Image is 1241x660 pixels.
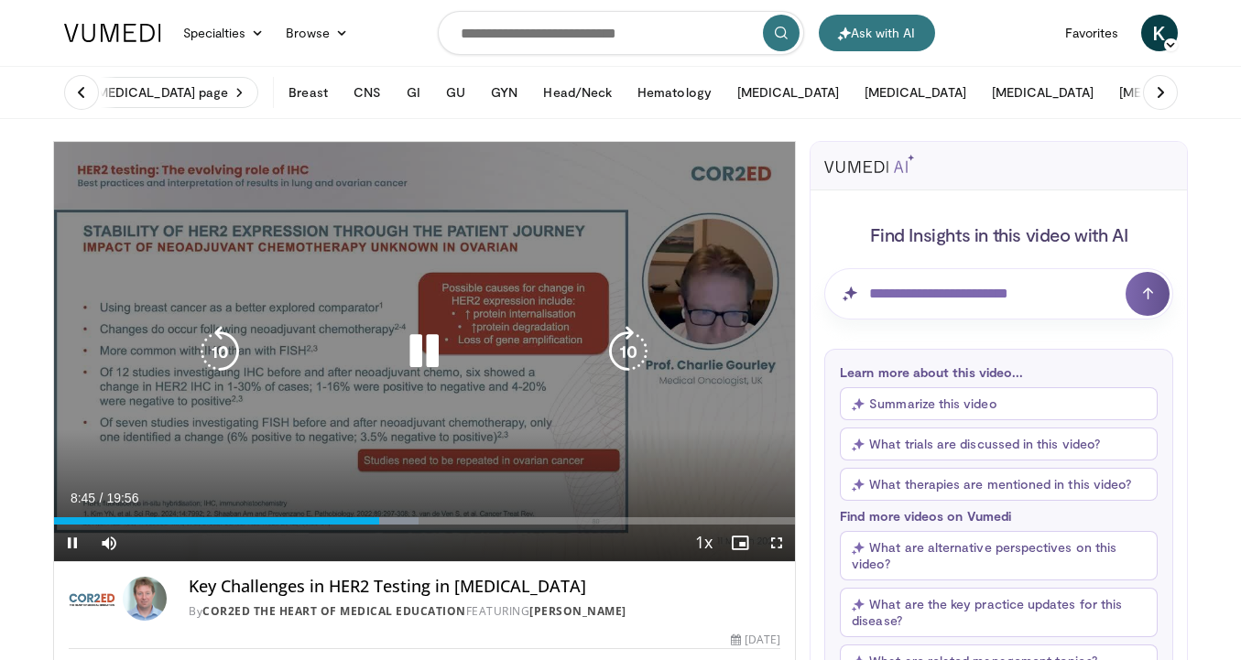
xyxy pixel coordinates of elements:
[722,525,758,561] button: Enable picture-in-picture mode
[396,74,431,111] button: GI
[824,155,914,173] img: vumedi-ai-logo.svg
[53,77,259,108] a: Visit [MEDICAL_DATA] page
[275,15,359,51] a: Browse
[731,632,780,648] div: [DATE]
[1108,74,1232,111] button: [MEDICAL_DATA]
[202,603,466,619] a: COR2ED The Heart of Medical Education
[106,491,138,505] span: 19:56
[64,24,161,42] img: VuMedi Logo
[854,74,977,111] button: [MEDICAL_DATA]
[54,525,91,561] button: Pause
[54,517,796,525] div: Progress Bar
[172,15,276,51] a: Specialties
[840,588,1158,637] button: What are the key practice updates for this disease?
[840,387,1158,420] button: Summarize this video
[758,525,795,561] button: Fullscreen
[981,74,1105,111] button: [MEDICAL_DATA]
[532,74,623,111] button: Head/Neck
[840,427,1158,460] button: What trials are discussed in this video?
[438,11,804,55] input: Search topics, interventions
[100,491,103,505] span: /
[189,603,780,620] div: By FEATURING
[480,74,528,111] button: GYN
[343,74,392,111] button: CNS
[824,268,1173,319] input: Question for AI
[71,491,95,505] span: 8:45
[824,222,1173,246] h4: Find Insights in this video with AI
[189,577,780,597] h4: Key Challenges in HER2 Testing in [MEDICAL_DATA]
[54,142,796,562] video-js: Video Player
[819,15,935,51] button: Ask with AI
[435,74,476,111] button: GU
[1141,15,1178,51] a: K
[529,603,626,619] a: [PERSON_NAME]
[685,525,722,561] button: Playback Rate
[1054,15,1130,51] a: Favorites
[726,74,850,111] button: [MEDICAL_DATA]
[840,364,1158,380] p: Learn more about this video...
[626,74,723,111] button: Hematology
[840,531,1158,580] button: What are alternative perspectives on this video?
[840,468,1158,501] button: What therapies are mentioned in this video?
[123,577,167,621] img: Avatar
[91,525,127,561] button: Mute
[278,74,338,111] button: Breast
[69,577,116,621] img: COR2ED The Heart of Medical Education
[840,508,1158,524] p: Find more videos on Vumedi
